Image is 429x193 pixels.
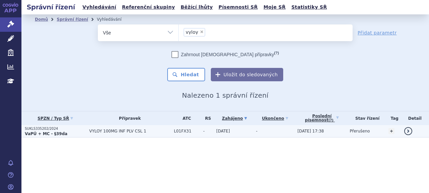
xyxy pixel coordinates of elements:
a: Běžící lhůty [179,3,215,12]
a: Zahájeno [216,114,252,123]
th: Přípravek [86,111,170,125]
abbr: (?) [274,51,279,55]
a: detail [404,127,412,135]
input: vyloy [207,28,211,36]
strong: VaPÚ + MC - §39da [25,131,67,136]
span: - [256,129,257,133]
a: Vyhledávání [80,3,118,12]
a: Přidat parametr [358,29,397,36]
span: Přerušeno [350,129,370,133]
a: Domů [35,17,48,22]
th: RS [200,111,213,125]
a: Ukončeno [256,114,294,123]
label: Zahrnout [DEMOGRAPHIC_DATA] přípravky [172,51,279,58]
th: Stav řízení [346,111,385,125]
span: VYLOY 100MG INF PLV CSL 1 [89,129,170,133]
span: - [203,129,213,133]
span: L01FX31 [174,129,200,133]
a: Referenční skupiny [120,3,177,12]
a: SPZN / Typ SŘ [25,114,86,123]
span: [DATE] [216,129,230,133]
span: [DATE] 17:38 [297,129,324,133]
a: Statistiky SŘ [289,3,329,12]
a: + [388,128,394,134]
h2: Správní řízení [21,2,80,12]
button: Hledat [167,68,205,81]
span: Nalezeno 1 správní řízení [182,91,268,99]
span: × [200,30,204,34]
button: Uložit do sledovaných [211,68,283,81]
a: Moje SŘ [261,3,288,12]
span: vyloy [186,30,198,34]
a: Správní řízení [57,17,88,22]
th: ATC [171,111,200,125]
abbr: (?) [328,118,333,122]
th: Detail [401,111,429,125]
p: SUKLS335202/2024 [25,126,86,131]
li: Vyhledávání [97,14,130,24]
a: Písemnosti SŘ [217,3,260,12]
th: Tag [385,111,401,125]
a: Poslednípísemnost(?) [297,111,346,125]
